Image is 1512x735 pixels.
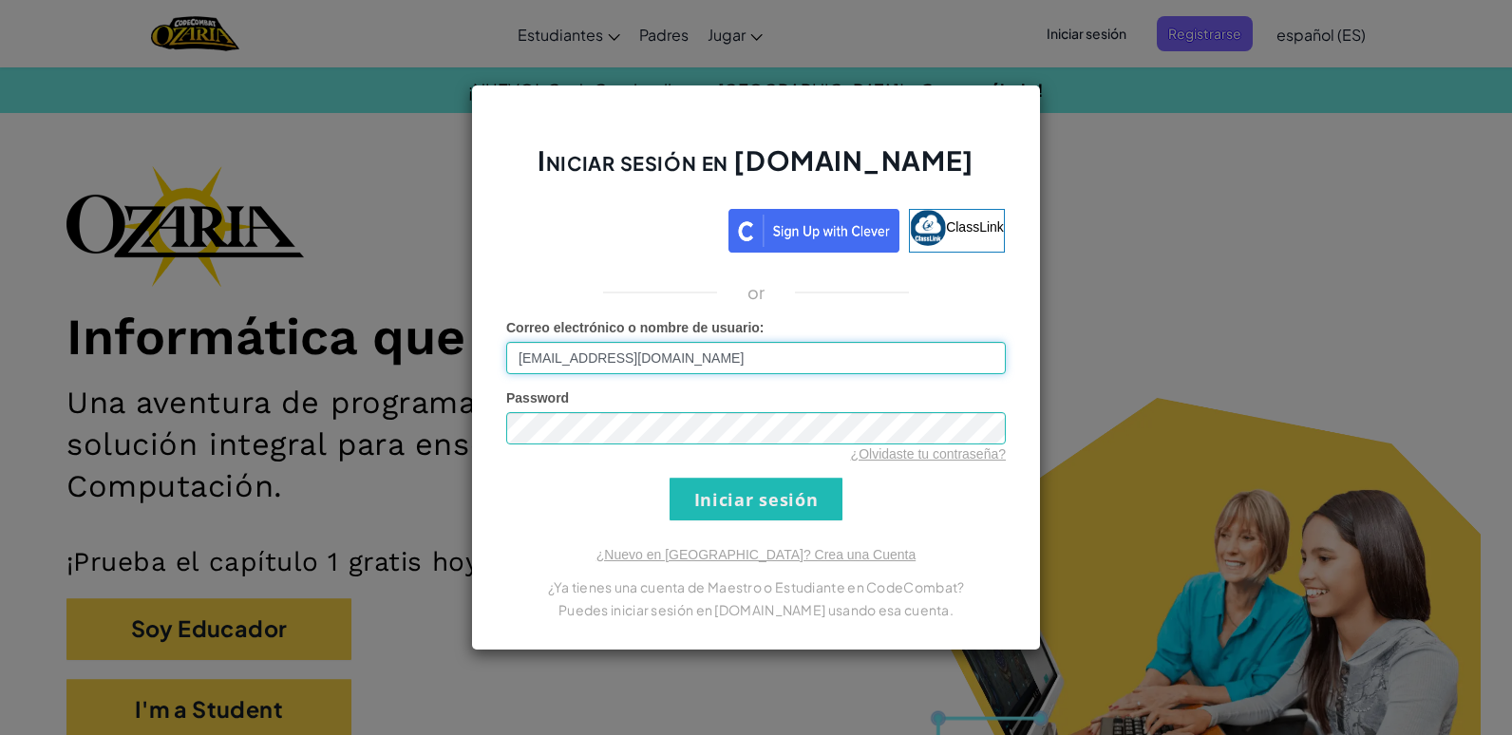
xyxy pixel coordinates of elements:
img: clever_sso_button@2x.png [728,209,899,253]
h2: Iniciar sesión en [DOMAIN_NAME] [506,142,1006,198]
a: ¿Olvidaste tu contraseña? [851,446,1006,462]
img: classlink-logo-small.png [910,210,946,246]
label: : [506,318,765,337]
p: or [747,281,765,304]
a: ¿Nuevo en [GEOGRAPHIC_DATA]? Crea una Cuenta [596,547,916,562]
span: ClassLink [946,219,1004,235]
iframe: Botón Iniciar sesión con Google [498,207,728,249]
span: Correo electrónico o nombre de usuario [506,320,760,335]
p: ¿Ya tienes una cuenta de Maestro o Estudiante en CodeCombat? [506,575,1006,598]
span: Password [506,390,569,405]
p: Puedes iniciar sesión en [DOMAIN_NAME] usando esa cuenta. [506,598,1006,621]
input: Iniciar sesión [670,478,842,520]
